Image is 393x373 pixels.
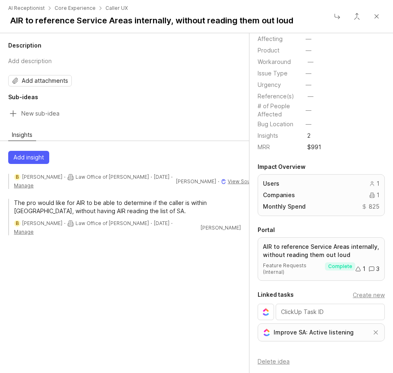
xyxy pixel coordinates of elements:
img: ClickUp [263,329,270,336]
h2: Sub-ideas [8,93,241,101]
button: title [5,13,298,28]
input: ClickUp Task ID [281,307,379,316]
span: 825 [369,202,379,211]
h2: Linked tasks [258,291,294,299]
a: AIR to reference Service Areas internally, without reading them out loudFeature Requests (Interna... [263,243,379,275]
span: Feature Requests (Internal) [263,262,323,275]
span: Workaround [258,58,291,65]
span: [PERSON_NAME] [201,225,241,231]
h2: Impact Overview [258,163,385,171]
div: · [218,179,219,184]
span: MRR [258,143,270,150]
h2: Description [8,41,241,50]
button: — [303,68,314,79]
p: complete [328,263,352,270]
button: description [5,53,241,68]
button: — [303,119,314,130]
time: [DATE] [154,174,169,180]
span: 2 [303,131,315,140]
div: · [151,174,152,180]
input: Sub-idea title [21,108,241,119]
span: AI Receptionist Core Experience Caller UX [8,5,329,11]
div: · [151,221,152,226]
button: Remove link [372,329,379,336]
button: Workaround [303,56,318,68]
button: Close [368,8,385,25]
span: $991 [303,142,326,152]
a: Law Office of [PERSON_NAME] [75,220,149,227]
p: AIR to reference Service Areas internally, without reading them out loud [263,243,379,259]
div: 1 [355,266,366,272]
span: Reference(s) [258,93,294,100]
span: Urgency [258,81,281,88]
button: Delete idea [258,358,290,365]
button: — [303,45,314,56]
span: [PERSON_NAME] [176,178,216,185]
span: Monthly Spend [263,202,306,211]
button: — [303,34,314,44]
button: Reference(s) [303,91,318,102]
p: The pro would like for AIR to be able to determine if the caller is within [GEOGRAPHIC_DATA], wit... [14,199,241,215]
span: 1 [377,191,379,199]
button: Close button [349,8,365,25]
div: · [171,221,173,226]
span: Companies [263,191,295,199]
button: Create task [353,291,385,298]
img: ClickUp [262,308,270,316]
span: Affecting [258,35,283,42]
span: Users [263,180,279,188]
span: # of People Affected [258,102,290,118]
span: 1 [377,180,379,188]
a: View Source [228,178,258,185]
time: [DATE] [154,220,169,226]
div: · [171,174,173,180]
button: Close button [329,8,345,25]
div: 3 [369,266,379,272]
span: Product [258,47,279,54]
button: — [303,105,314,116]
span: Bug Location [258,121,293,127]
h2: Portal [258,226,385,234]
a: Law Office of [PERSON_NAME] [75,174,149,180]
span: Law Office of [PERSON_NAME] [75,174,149,180]
span: Issue Type [258,70,288,77]
button: — [303,80,314,90]
span: Insights [258,132,278,139]
a: Improve SA: Active listening [274,328,366,337]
